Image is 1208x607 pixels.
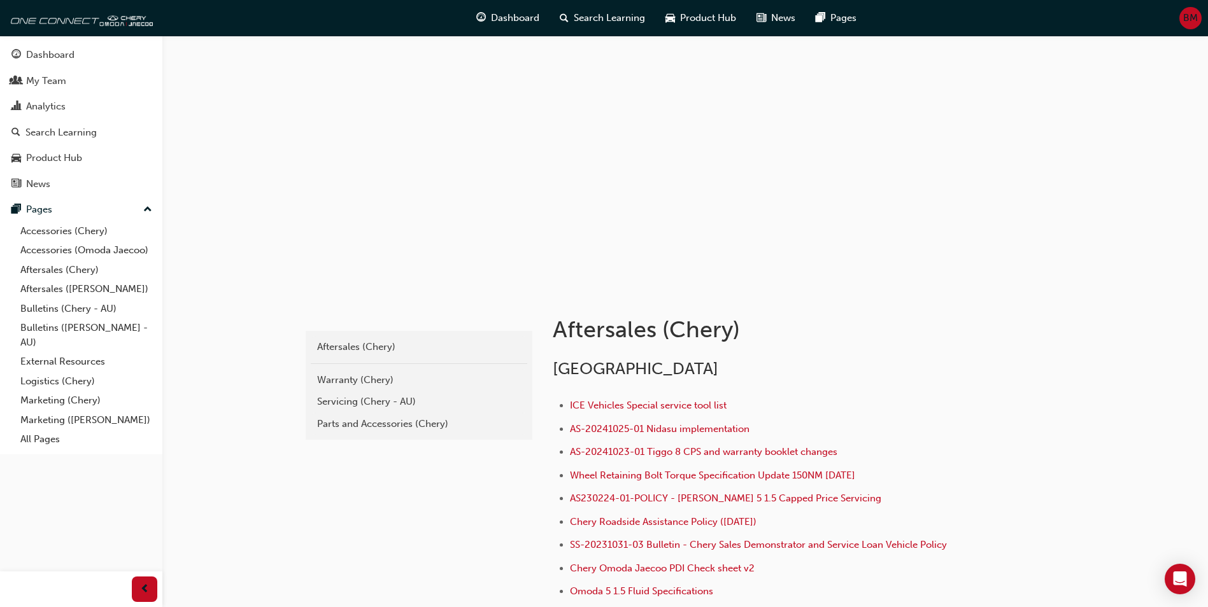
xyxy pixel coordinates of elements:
[15,391,157,410] a: Marketing (Chery)
[570,470,855,481] a: Wheel Retaining Bolt Torque Specification Update 150NM [DATE]
[680,11,736,25] span: Product Hub
[570,492,881,504] a: AS230224-01-POLICY - [PERSON_NAME] 5 1.5 Capped Price Servicing
[746,5,806,31] a: news-iconNews
[570,423,750,435] a: AS-20241025-01 Nidasu implementation
[570,400,727,411] a: ICE Vehicles Special service tool list
[26,177,50,192] div: News
[317,417,521,431] div: Parts and Accessories (Chery)
[317,394,521,409] div: Servicing (Chery - AU)
[311,336,527,358] a: Aftersales (Chery)
[5,41,157,198] button: DashboardMy TeamAnalyticsSearch LearningProduct HubNews
[570,562,755,574] a: Chery Omoda Jaecoo PDI Check sheet v2
[771,11,795,25] span: News
[570,446,837,457] a: AS-20241023-01 Tiggo 8 CPS and warranty booklet changes
[491,11,539,25] span: Dashboard
[143,202,152,218] span: up-icon
[5,198,157,221] button: Pages
[816,10,825,26] span: pages-icon
[311,413,527,435] a: Parts and Accessories (Chery)
[15,429,157,449] a: All Pages
[1179,7,1202,29] button: BM
[15,352,157,372] a: External Resources
[553,359,718,379] span: [GEOGRAPHIC_DATA]
[570,585,713,597] a: Omoda 5 1.5 Fluid Specifications
[26,48,75,62] div: Dashboard
[311,369,527,391] a: Warranty (Chery)
[15,299,157,319] a: Bulletins (Chery - AU)
[26,74,66,88] div: My Team
[5,121,157,144] a: Search Learning
[26,151,82,165] div: Product Hub
[11,50,21,61] span: guage-icon
[655,5,746,31] a: car-iconProduct Hub
[5,69,157,93] a: My Team
[11,101,21,113] span: chart-icon
[830,11,856,25] span: Pages
[553,316,970,344] h1: Aftersales (Chery)
[806,5,867,31] a: pages-iconPages
[466,5,550,31] a: guage-iconDashboard
[26,99,66,114] div: Analytics
[1165,564,1195,594] div: Open Intercom Messenger
[5,43,157,67] a: Dashboard
[550,5,655,31] a: search-iconSearch Learning
[15,410,157,430] a: Marketing ([PERSON_NAME])
[11,204,21,216] span: pages-icon
[25,125,97,140] div: Search Learning
[574,11,645,25] span: Search Learning
[476,10,486,26] span: guage-icon
[15,241,157,260] a: Accessories (Omoda Jaecoo)
[6,5,153,31] img: oneconnect
[5,146,157,170] a: Product Hub
[570,516,757,527] a: Chery Roadside Assistance Policy ([DATE])
[15,279,157,299] a: Aftersales ([PERSON_NAME])
[757,10,766,26] span: news-icon
[570,539,947,550] a: SS-20231031-03 Bulletin - Chery Sales Demonstrator and Service Loan Vehicle Policy
[5,95,157,118] a: Analytics
[11,153,21,164] span: car-icon
[5,172,157,196] a: News
[15,221,157,241] a: Accessories (Chery)
[11,76,21,87] span: people-icon
[15,318,157,352] a: Bulletins ([PERSON_NAME] - AU)
[311,391,527,413] a: Servicing (Chery - AU)
[317,373,521,387] div: Warranty (Chery)
[140,582,150,597] span: prev-icon
[665,10,675,26] span: car-icon
[15,260,157,280] a: Aftersales (Chery)
[1183,11,1198,25] span: BM
[11,179,21,190] span: news-icon
[317,340,521,354] div: Aftersales (Chery)
[15,372,157,391] a: Logistics (Chery)
[11,127,20,139] span: search-icon
[560,10,569,26] span: search-icon
[26,202,52,217] div: Pages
